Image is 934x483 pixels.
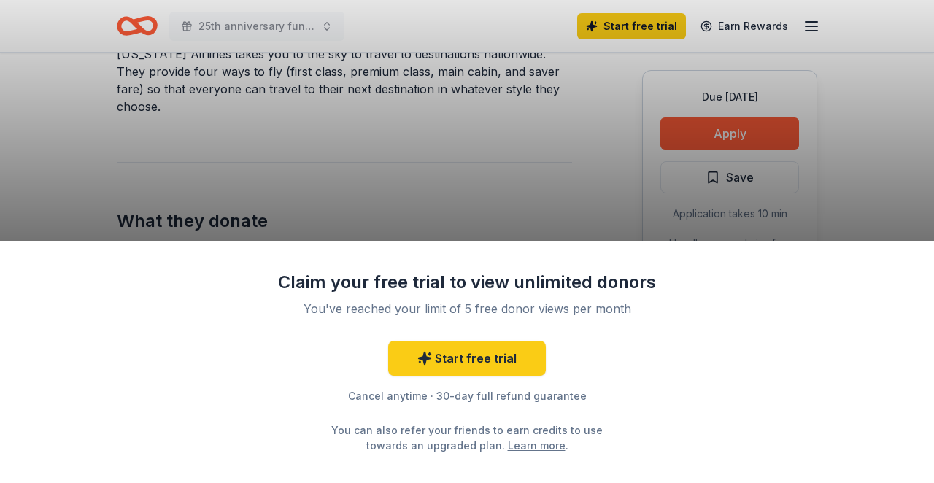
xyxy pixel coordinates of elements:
div: You've reached your limit of 5 free donor views per month [295,300,639,317]
div: Claim your free trial to view unlimited donors [277,271,657,294]
div: Cancel anytime · 30-day full refund guarantee [277,387,657,405]
a: Learn more [508,438,566,453]
a: Start free trial [388,341,546,376]
div: You can also refer your friends to earn credits to use towards an upgraded plan. . [318,422,616,453]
